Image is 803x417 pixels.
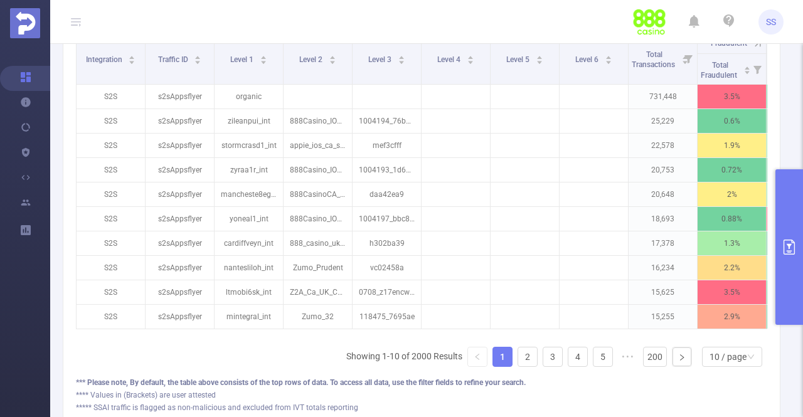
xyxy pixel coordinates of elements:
p: 2.2% [698,256,766,280]
p: stormcrasd1_int [215,134,283,157]
div: Sort [329,54,336,61]
p: s2sAppsflyer [146,182,214,206]
p: S2S [77,231,145,255]
p: 17,378 [629,231,697,255]
i: icon: right [678,354,686,361]
li: 3 [543,347,563,367]
p: S2S [77,109,145,133]
p: appie_ios_ca_stormcrasd1_int [284,134,352,157]
p: mancheste8eg_int [215,182,283,206]
div: Sort [743,65,751,72]
a: 3 [543,347,562,366]
span: Fraudulent [711,39,747,48]
i: icon: caret-down [260,59,267,63]
span: ••• [618,347,638,367]
div: Sort [128,54,136,61]
span: Level 2 [299,55,324,64]
p: cardiffveyn_int [215,231,283,255]
i: icon: caret-down [194,59,201,63]
p: h302ba39 [353,231,421,255]
p: s2sAppsflyer [146,280,214,304]
p: s2sAppsflyer [146,207,214,231]
p: s2sAppsflyer [146,158,214,182]
p: vc02458a [353,256,421,280]
span: Level 6 [575,55,600,64]
li: Next 5 Pages [618,347,638,367]
a: 4 [568,347,587,366]
p: 20,648 [629,182,697,206]
p: Zumo_32 [284,305,352,329]
span: Total Transactions [632,50,677,69]
p: S2S [77,158,145,182]
span: Traffic ID [158,55,190,64]
p: s2sAppsflyer [146,305,214,329]
p: S2S [77,134,145,157]
p: 0.72% [698,158,766,182]
li: 5 [593,347,613,367]
p: 15,255 [629,305,697,329]
i: icon: caret-down [605,59,612,63]
div: Sort [605,54,612,61]
span: Level 5 [506,55,531,64]
div: **** Values in (Brackets) are user attested [76,389,767,401]
li: 1 [492,347,513,367]
i: icon: caret-up [536,54,543,58]
p: 888Casino_IOS_CA [284,207,352,231]
i: icon: caret-down [536,59,543,63]
p: Z2A_Ca_UK_CPA [284,280,352,304]
div: Sort [398,54,405,61]
i: icon: caret-up [194,54,201,58]
span: Total Fraudulent [701,61,739,80]
i: icon: caret-down [129,59,136,63]
a: 5 [593,347,612,366]
p: 0.88% [698,207,766,231]
p: zyraa1r_int [215,158,283,182]
p: 2.9% [698,305,766,329]
p: s2sAppsflyer [146,256,214,280]
p: 3.5% [698,85,766,108]
p: 888Casino_IOS_UK [284,158,352,182]
i: icon: caret-up [260,54,267,58]
p: 3.5% [698,280,766,304]
p: 1.3% [698,231,766,255]
p: S2S [77,305,145,329]
p: mef3cfff [353,134,421,157]
p: 22,578 [629,134,697,157]
p: S2S [77,182,145,206]
i: icon: caret-up [467,54,474,58]
span: Level 4 [437,55,462,64]
i: icon: caret-down [743,69,750,73]
li: 200 [643,347,667,367]
p: 731,448 [629,85,697,108]
p: 888_casino_uk_nexamob_370 [284,231,352,255]
li: Showing 1-10 of 2000 Results [346,347,462,367]
p: 20,753 [629,158,697,182]
img: Protected Media [10,8,40,38]
p: 0708_z17encwv7h [353,280,421,304]
p: 18,693 [629,207,697,231]
li: 4 [568,347,588,367]
div: 10 / page [710,347,747,366]
i: icon: caret-up [743,65,750,68]
p: s2sAppsflyer [146,231,214,255]
p: 888CasinoCA_IOS [284,182,352,206]
p: S2S [77,85,145,108]
li: 2 [518,347,538,367]
i: icon: caret-down [329,59,336,63]
p: organic [215,85,283,108]
i: icon: caret-up [129,54,136,58]
p: 25,229 [629,109,697,133]
div: Sort [467,54,474,61]
i: icon: caret-up [398,54,405,58]
a: 1 [493,347,512,366]
span: Integration [86,55,124,64]
p: S2S [77,207,145,231]
i: icon: left [474,353,481,361]
a: 200 [644,347,666,366]
p: 2% [698,182,766,206]
p: 118475_7695ae [353,305,421,329]
li: Previous Page [467,347,487,367]
i: icon: caret-up [605,54,612,58]
p: 1004197_bbc812ecb9d3d6bf [353,207,421,231]
p: mintegral_int [215,305,283,329]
